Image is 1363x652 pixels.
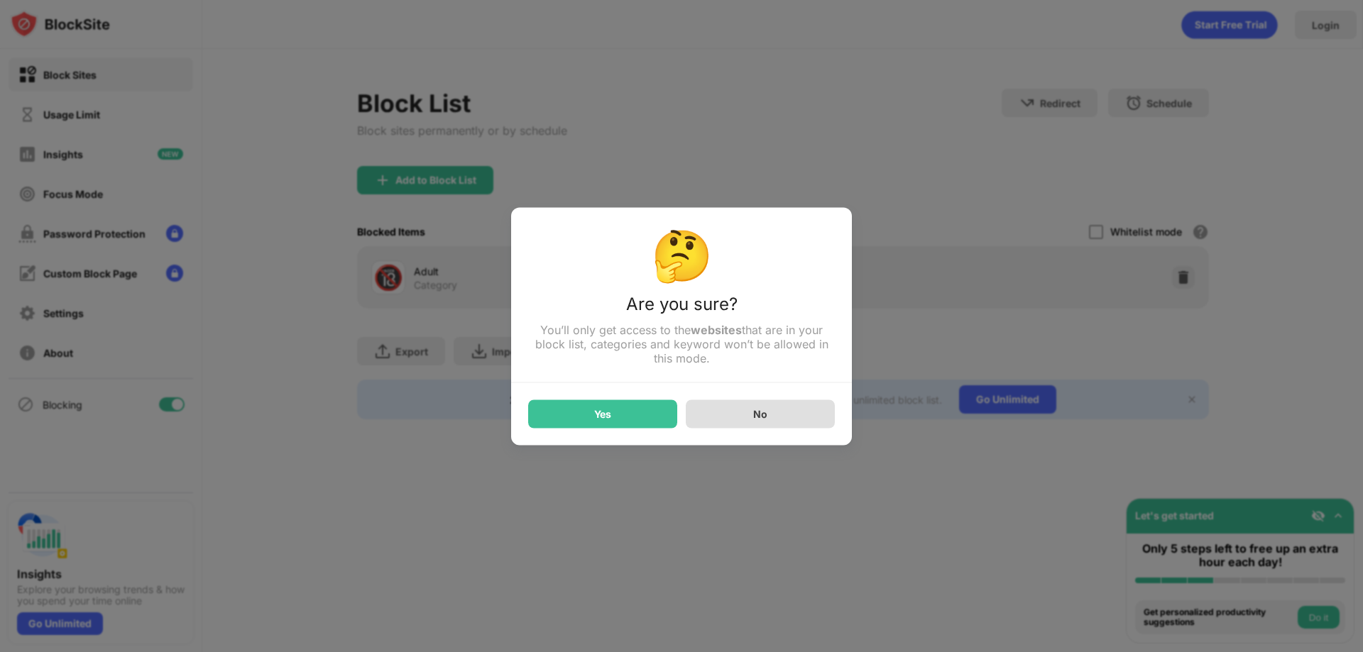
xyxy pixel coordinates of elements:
div: Are you sure? [528,293,835,322]
div: 🤔 [528,224,835,284]
strong: websites [691,322,742,336]
div: No [753,408,767,420]
div: You’ll only get access to the that are in your block list, categories and keyword won’t be allowe... [528,322,835,365]
div: Yes [594,408,611,419]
